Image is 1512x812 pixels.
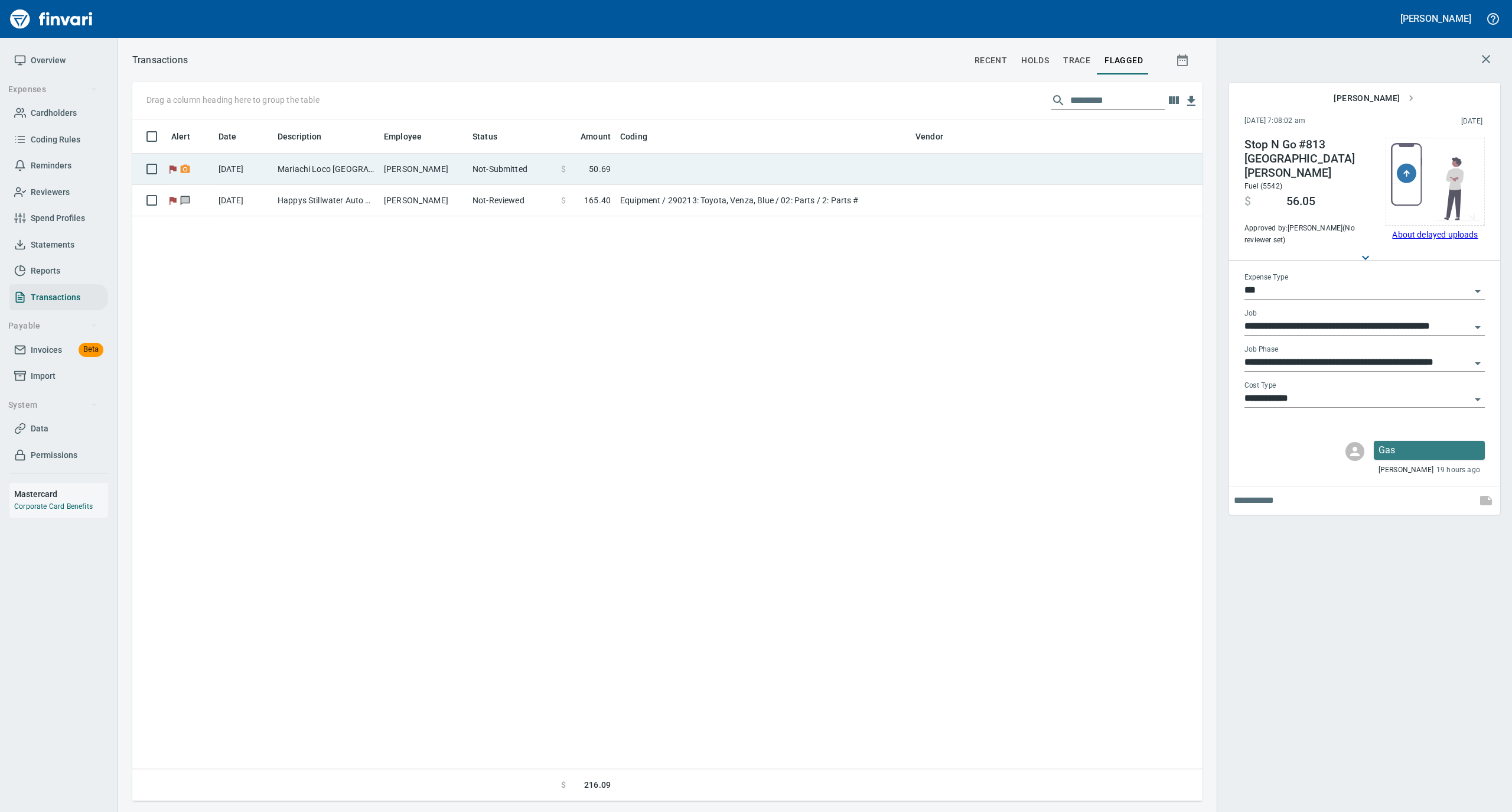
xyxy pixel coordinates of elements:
[31,369,56,384] span: Import
[9,284,108,311] a: Transactions
[468,185,556,216] td: Not-Reviewed
[1244,138,1374,180] h4: Stop N Go #813 [GEOGRAPHIC_DATA][PERSON_NAME]
[31,185,70,200] span: Reviewers
[584,194,611,206] span: 165.40
[278,129,322,144] span: Description
[1469,355,1486,372] button: Open
[384,129,437,144] span: Employee
[9,363,108,389] a: Import
[1400,12,1471,25] h5: [PERSON_NAME]
[14,502,93,511] a: Corporate Card Benefits
[31,211,85,226] span: Spend Profiles
[1063,53,1090,68] span: trace
[1286,194,1315,209] span: 56.05
[8,82,97,97] span: Expenses
[1165,92,1182,109] button: Choose columns to display
[468,154,556,185] td: Not-Submitted
[31,106,77,121] span: Cardholders
[167,165,179,173] span: Flagged
[1472,45,1500,73] button: Close transaction
[4,394,102,416] button: System
[1379,465,1433,476] span: [PERSON_NAME]
[565,129,611,144] span: Amount
[171,129,206,144] span: Alert
[1472,486,1500,515] span: This records your note into the expense. If you would like to send a message to an employee inste...
[472,129,513,144] span: Status
[31,290,80,305] span: Transactions
[273,154,379,185] td: Mariachi Loco [GEOGRAPHIC_DATA] [GEOGRAPHIC_DATA]
[9,442,108,469] a: Permissions
[9,232,108,258] a: Statements
[584,779,611,791] span: 216.09
[9,205,108,232] a: Spend Profiles
[1469,319,1486,336] button: Open
[171,129,190,144] span: Alert
[620,129,663,144] span: Coding
[1244,223,1374,246] span: Approved by: [PERSON_NAME] ( No reviewer set )
[219,129,252,144] span: Date
[1021,53,1049,68] span: holds
[9,415,108,442] a: Data
[8,398,97,413] span: System
[31,264,60,278] span: Reports
[915,129,959,144] span: Vendor
[1374,441,1485,460] div: Click for options
[9,47,108,74] a: Overview
[384,129,422,144] span: Employee
[1244,194,1251,209] span: $
[615,185,911,216] td: Equipment / 290213: Toyota, Venza, Blue / 02: Parts / 2: Parts #
[1379,443,1480,457] p: Gas
[915,129,943,144] span: Vendor
[214,185,273,216] td: [DATE]
[379,185,468,216] td: [PERSON_NAME]
[561,163,566,175] span: $
[179,165,191,173] span: Receipt Required
[1329,87,1419,109] button: [PERSON_NAME]
[1244,346,1278,353] label: Job Phase
[1436,465,1480,476] span: 19 hours ago
[1383,116,1482,128] span: This charge was settled by the merchant and appears on the 2025/09/06 statement.
[1104,53,1143,68] span: flagged
[214,154,273,185] td: [DATE]
[31,421,48,436] span: Data
[1397,9,1474,28] button: [PERSON_NAME]
[1334,91,1414,106] span: [PERSON_NAME]
[9,126,108,153] a: Coding Rules
[472,129,497,144] span: Status
[273,185,379,216] td: Happys Stillwater Auto Stillwater [GEOGRAPHIC_DATA]
[4,315,102,337] button: Payable
[581,129,611,144] span: Amount
[1244,310,1257,317] label: Job
[1469,391,1486,408] button: Open
[167,196,179,204] span: Flagged
[9,258,108,284] a: Reports
[146,94,320,106] p: Drag a column heading here to group the table
[1244,382,1276,389] label: Cost Type
[8,319,97,333] span: Payable
[561,194,566,206] span: $
[31,448,77,463] span: Permissions
[975,53,1007,68] span: recent
[14,488,108,501] h6: Mastercard
[31,53,66,68] span: Overview
[9,337,108,363] a: InvoicesBeta
[4,79,102,100] button: Expenses
[9,179,108,206] a: Reviewers
[1244,274,1288,281] label: Expense Type
[7,5,96,33] img: Finvari
[1244,182,1282,190] span: Fuel (5542)
[31,158,71,173] span: Reminders
[1182,92,1200,110] button: Download Table
[561,779,566,791] span: $
[1244,115,1383,127] span: [DATE] 7:08:02 am
[79,343,103,356] span: Beta
[620,129,647,144] span: Coding
[31,132,80,147] span: Coding Rules
[31,343,62,358] span: Invoices
[379,154,468,185] td: [PERSON_NAME]
[132,53,188,67] p: Transactions
[1469,283,1486,300] button: Open
[278,129,337,144] span: Description
[31,238,74,252] span: Statements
